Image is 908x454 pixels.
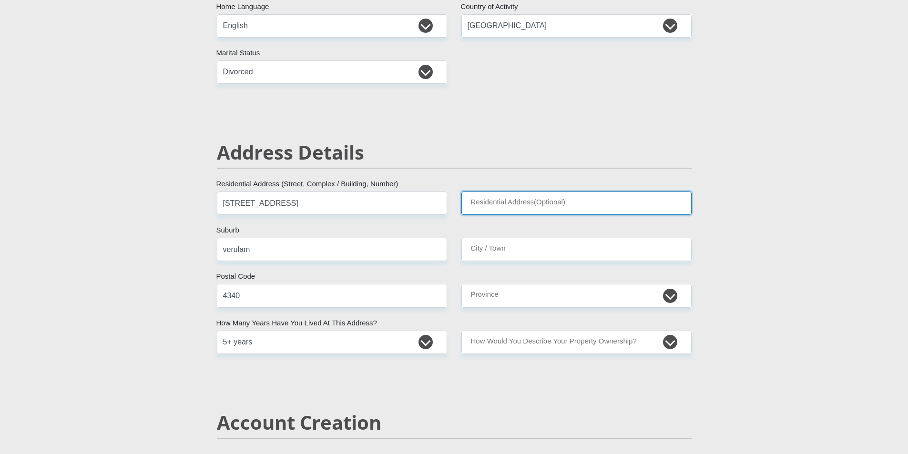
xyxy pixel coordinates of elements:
[461,238,692,261] input: City
[217,411,692,434] h2: Account Creation
[217,238,447,261] input: Suburb
[461,331,692,354] select: Please select a value
[217,192,447,215] input: Valid residential address
[461,284,692,307] select: Please Select a Province
[217,141,692,164] h2: Address Details
[217,284,447,307] input: Postal Code
[217,331,447,354] select: Please select a value
[461,192,692,215] input: Address line 2 (Optional)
